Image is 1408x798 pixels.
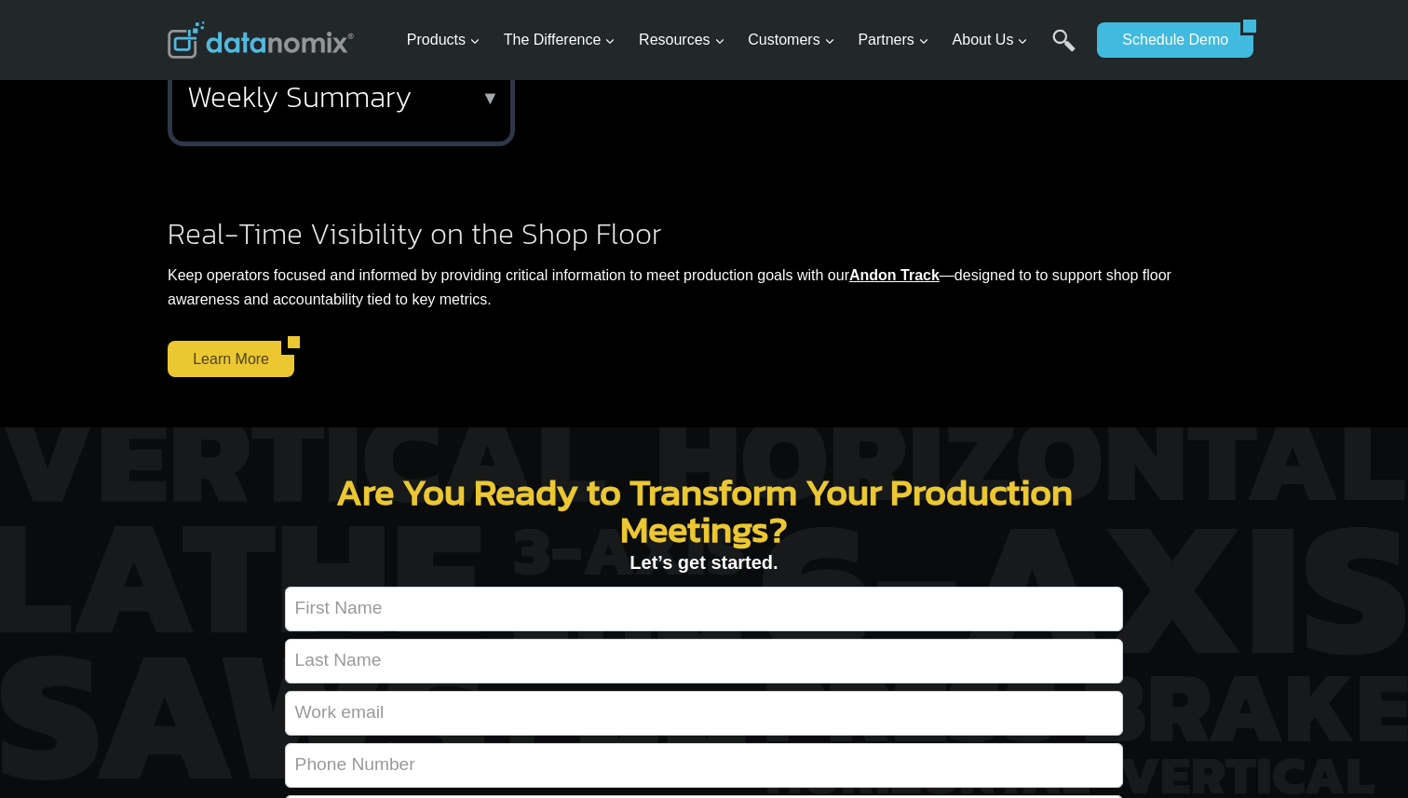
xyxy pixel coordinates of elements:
[168,264,1240,311] p: Keep operators focused and informed by providing critical information to meet production goals wi...
[407,28,481,52] span: Products
[285,639,1123,683] input: Last Name
[285,743,1123,788] input: Phone Number
[953,28,1029,52] span: About Us
[336,464,1073,557] strong: Are You Ready to Transform Your Production Meetings?
[858,28,928,52] span: Partners
[630,552,778,573] strong: Let’s get started.
[285,691,1123,736] input: Work email
[504,28,616,52] span: The Difference
[639,28,724,52] span: Resources
[1097,22,1240,58] a: Schedule Demo
[187,82,488,112] h2: Weekly Summary
[748,28,834,52] span: Customers
[1052,29,1076,71] a: Search
[481,91,500,104] p: ▼
[849,267,940,283] a: Andon Track
[9,440,308,789] iframe: Popup CTA
[168,219,1240,249] h2: Real-Time Visibility on the Shop Floor
[168,21,354,59] img: Datanomix
[168,341,281,376] a: Learn More
[285,587,1123,631] input: First Name
[399,10,1089,71] nav: Primary Navigation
